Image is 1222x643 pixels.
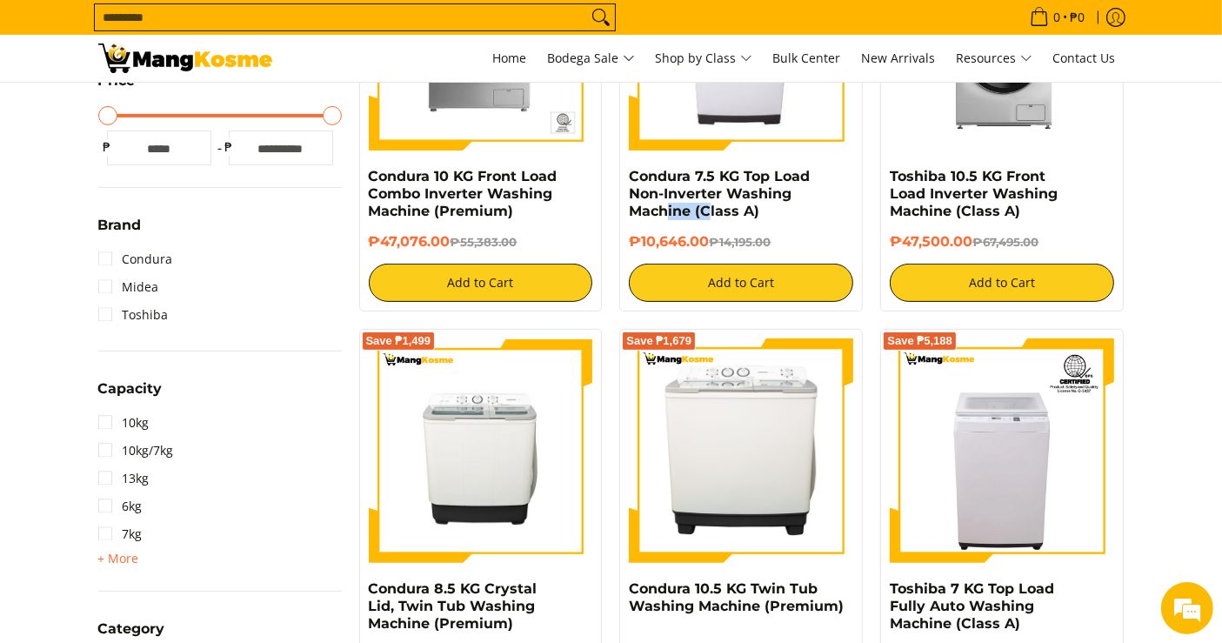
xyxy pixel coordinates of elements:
[656,48,752,70] span: Shop by Class
[98,74,136,88] span: Price
[451,235,518,249] del: ₱55,383.00
[862,50,936,66] span: New Arrivals
[548,48,635,70] span: Bodega Sale
[629,338,853,563] img: Condura 10.5 KG Twin Tub Washing Machine (Premium)
[890,338,1114,563] img: Toshiba 7 KG Top Load Fully Auto Washing Machine (Class A)
[98,520,143,548] a: 7kg
[285,9,327,50] div: Minimize live chat window
[98,273,159,301] a: Midea
[98,245,173,273] a: Condura
[890,264,1114,302] button: Add to Cart
[1053,50,1116,66] span: Contact Us
[98,552,139,566] span: + More
[98,218,142,245] summary: Open
[948,35,1041,82] a: Resources
[369,264,593,302] button: Add to Cart
[890,580,1054,632] a: Toshiba 7 KG Top Load Fully Auto Washing Machine (Class A)
[369,341,593,560] img: Condura 8.5 KG Crystal Lid, Twin Tub Washing Machine (Premium)
[709,235,771,249] del: ₱14,195.00
[369,168,558,219] a: Condura 10 KG Front Load Combo Inverter Washing Machine (Premium)
[98,465,150,492] a: 13kg
[98,74,136,101] summary: Open
[98,382,163,396] span: Capacity
[765,35,850,82] a: Bulk Center
[1025,8,1091,27] span: •
[484,35,536,82] a: Home
[587,4,615,30] button: Search
[98,409,150,437] a: 10kg
[369,233,593,251] h6: ₱47,076.00
[957,48,1032,70] span: Resources
[629,264,853,302] button: Add to Cart
[369,580,538,632] a: Condura 8.5 KG Crystal Lid, Twin Tub Washing Machine (Premium)
[98,622,165,636] span: Category
[290,35,1125,82] nav: Main Menu
[9,445,331,506] textarea: Type your message and hit 'Enter'
[629,233,853,251] h6: ₱10,646.00
[626,336,691,346] span: Save ₱1,679
[539,35,644,82] a: Bodega Sale
[98,382,163,409] summary: Open
[1045,35,1125,82] a: Contact Us
[1068,11,1088,23] span: ₱0
[98,437,174,465] a: 10kg/7kg
[98,492,143,520] a: 6kg
[98,218,142,232] span: Brand
[98,44,272,73] img: Washing Machines l Mang Kosme: Home Appliances Warehouse Sale Partner
[1052,11,1064,23] span: 0
[647,35,761,82] a: Shop by Class
[890,168,1058,219] a: Toshiba 10.5 KG Front Load Inverter Washing Machine (Class A)
[98,138,116,156] span: ₱
[773,50,841,66] span: Bulk Center
[629,168,810,219] a: Condura 7.5 KG Top Load Non-Inverter Washing Machine (Class A)
[887,336,952,346] span: Save ₱5,188
[220,138,237,156] span: ₱
[629,580,844,614] a: Condura 10.5 KG Twin Tub Washing Machine (Premium)
[90,97,292,120] div: Chat with us now
[972,235,1038,249] del: ₱67,495.00
[101,204,240,379] span: We're online!
[366,336,431,346] span: Save ₱1,499
[493,50,527,66] span: Home
[853,35,945,82] a: New Arrivals
[98,548,139,569] summary: Open
[890,233,1114,251] h6: ₱47,500.00
[98,301,169,329] a: Toshiba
